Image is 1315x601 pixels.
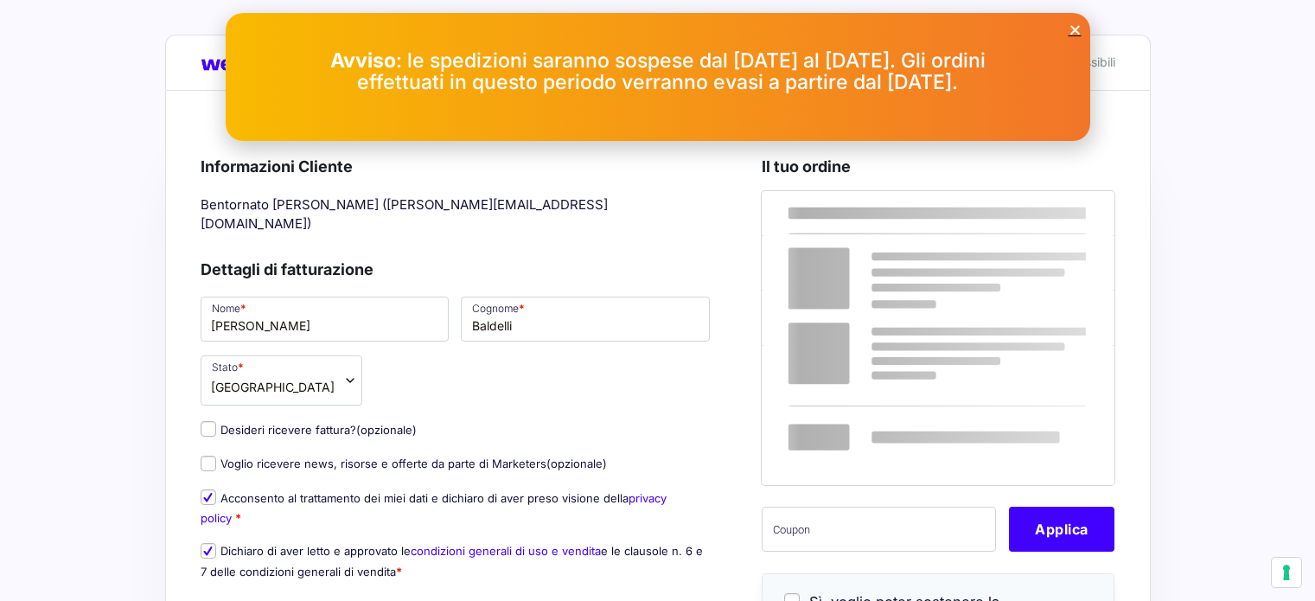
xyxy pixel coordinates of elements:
[1272,558,1301,587] button: Le tue preferenze relative al consenso per le tecnologie di tracciamento
[762,191,965,236] th: Prodotto
[1009,507,1114,552] button: Applica
[211,378,335,396] span: Italia
[235,511,241,525] abbr: obbligatorio
[201,297,450,342] input: Nome *
[461,297,710,342] input: Cognome *
[1069,23,1082,36] a: Close
[762,507,996,552] input: Coupon
[411,544,601,558] a: condizioni generali di uso e vendita
[201,543,216,559] input: Dichiaro di aver letto e approvato lecondizioni generali di uso e venditae le clausole n. 6 e 7 d...
[201,423,417,437] label: Desideri ricevere fattura?
[762,291,965,345] th: Subtotale
[201,489,216,505] input: Acconsento al trattamento dei miei dati e dichiaro di aver preso visione dellaprivacy policy *
[201,421,216,437] input: Desideri ricevere fattura?(opzionale)
[546,457,607,470] span: (opzionale)
[201,155,711,178] h3: Informazioni Cliente
[312,50,1004,93] p: : le spedizioni saranno sospese dal [DATE] al [DATE]. Gli ordini effettuati in questo periodo ver...
[201,491,667,525] label: Acconsento al trattamento dei miei dati e dichiaro di aver preso visione della
[356,423,417,437] span: (opzionale)
[762,345,965,484] th: Totale
[201,355,362,406] span: Stato
[396,565,402,579] abbr: obbligatorio
[201,456,216,471] input: Voglio ricevere news, risorse e offerte da parte di Marketers(opzionale)
[201,258,711,281] h3: Dettagli di fatturazione
[201,544,703,578] label: Dichiaro di aver letto e approvato le e le clausole n. 6 e 7 delle condizioni generali di vendita
[965,191,1115,236] th: Subtotale
[201,457,607,470] label: Voglio ricevere news, risorse e offerte da parte di Marketers
[762,236,965,291] td: CopyMastery ³
[330,48,396,73] strong: Avviso
[201,491,667,525] a: privacy policy
[762,155,1114,178] h3: Il tuo ordine
[195,191,717,239] div: Bentornato [PERSON_NAME] ( [PERSON_NAME][EMAIL_ADDRESS][DOMAIN_NAME] )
